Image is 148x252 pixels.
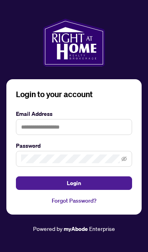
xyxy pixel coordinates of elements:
h3: Login to your account [16,89,132,100]
img: ma-logo [43,19,105,66]
span: Login [67,177,81,189]
label: Password [16,141,132,150]
span: Enterprise [89,225,115,232]
label: Email Address [16,109,132,118]
button: Login [16,176,132,190]
span: eye-invisible [121,156,127,162]
a: Forgot Password? [16,196,132,205]
span: Powered by [33,225,62,232]
a: myAbode [64,225,88,233]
